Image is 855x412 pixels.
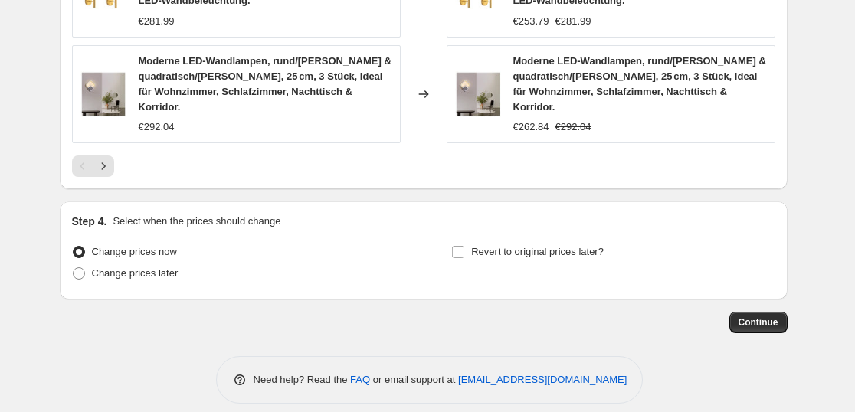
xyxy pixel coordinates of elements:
[513,55,766,113] span: Moderne LED-Wandlampen, rund/[PERSON_NAME] & quadratisch/[PERSON_NAME], 25 cm, 3 Stück, ideal für...
[72,155,114,177] nav: Pagination
[72,214,107,229] h2: Step 4.
[139,14,175,29] div: €281.99
[370,374,458,385] span: or email support at
[350,374,370,385] a: FAQ
[555,119,591,135] strike: €292.04
[471,246,604,257] span: Revert to original prices later?
[455,71,501,117] img: 41YTi8wJ-aL_80x.jpg
[113,214,280,229] p: Select when the prices should change
[93,155,114,177] button: Next
[729,312,788,333] button: Continue
[254,374,351,385] span: Need help? Read the
[92,267,179,279] span: Change prices later
[458,374,627,385] a: [EMAIL_ADDRESS][DOMAIN_NAME]
[80,71,126,117] img: 41YTi8wJ-aL_80x.jpg
[92,246,177,257] span: Change prices now
[139,55,391,113] span: Moderne LED-Wandlampen, rund/[PERSON_NAME] & quadratisch/[PERSON_NAME], 25 cm, 3 Stück, ideal für...
[555,14,591,29] strike: €281.99
[739,316,778,329] span: Continue
[139,119,175,135] div: €292.04
[513,14,549,29] div: €253.79
[513,119,549,135] div: €262.84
